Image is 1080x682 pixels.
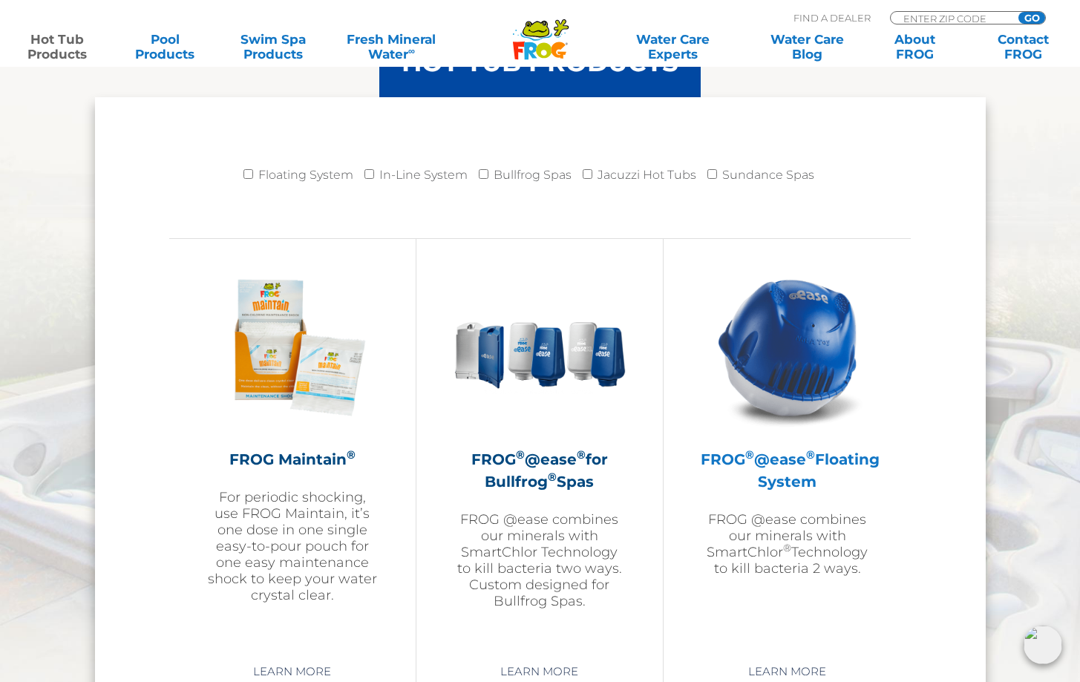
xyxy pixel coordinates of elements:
[598,160,696,190] label: Jacuzzi Hot Tubs
[454,511,626,609] p: FROG @ease combines our minerals with SmartChlor Technology to kill bacteria two ways. Custom des...
[206,261,379,647] a: FROG Maintain®For periodic shocking, use FROG Maintain, it’s one dose in one single easy-to-pour ...
[902,12,1002,24] input: Zip Code Form
[123,32,207,62] a: PoolProducts
[793,11,871,24] p: Find A Dealer
[701,511,874,577] p: FROG @ease combines our minerals with SmartChlor Technology to kill bacteria 2 ways.
[981,32,1065,62] a: ContactFROG
[701,261,874,433] img: hot-tub-product-atease-system-300x300.png
[15,32,99,62] a: Hot TubProducts
[873,32,957,62] a: AboutFROG
[206,448,379,470] h2: FROG Maintain
[402,50,678,75] h3: HOT TUB PRODUCTS
[1024,626,1062,664] img: openIcon
[494,160,572,190] label: Bullfrog Spas
[206,261,379,433] img: Frog_Maintain_Hero-2-v2-300x300.png
[339,32,445,62] a: Fresh MineralWater∞
[454,261,626,647] a: FROG®@ease®for Bullfrog®SpasFROG @ease combines our minerals with SmartChlor Technology to kill b...
[701,261,874,647] a: FROG®@ease®Floating SystemFROG @ease combines our minerals with SmartChlor®Technology to kill bac...
[347,447,356,462] sup: ®
[454,261,626,433] img: bullfrog-product-hero-300x300.png
[745,447,754,462] sup: ®
[1018,12,1045,24] input: GO
[577,447,586,462] sup: ®
[783,542,791,554] sup: ®
[516,447,525,462] sup: ®
[701,448,874,493] h2: FROG @ease Floating System
[379,160,468,190] label: In-Line System
[454,448,626,493] h2: FROG @ease for Bullfrog Spas
[206,489,379,603] p: For periodic shocking, use FROG Maintain, it’s one dose in one single easy-to-pour pouch for one ...
[231,32,315,62] a: Swim SpaProducts
[722,160,814,190] label: Sundance Spas
[408,45,415,56] sup: ∞
[604,32,741,62] a: Water CareExperts
[548,470,557,484] sup: ®
[806,447,815,462] sup: ®
[765,32,849,62] a: Water CareBlog
[258,160,353,190] label: Floating System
